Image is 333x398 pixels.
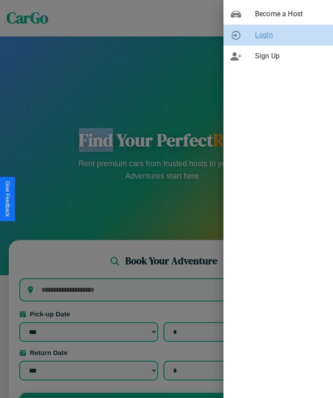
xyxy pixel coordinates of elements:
span: Login [255,30,326,40]
div: Login [223,25,333,46]
div: Become a Host [223,4,333,25]
span: Become a Host [255,9,326,19]
div: Give Feedback [4,181,11,217]
span: Sign Up [255,51,326,61]
div: Sign Up [223,46,333,67]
